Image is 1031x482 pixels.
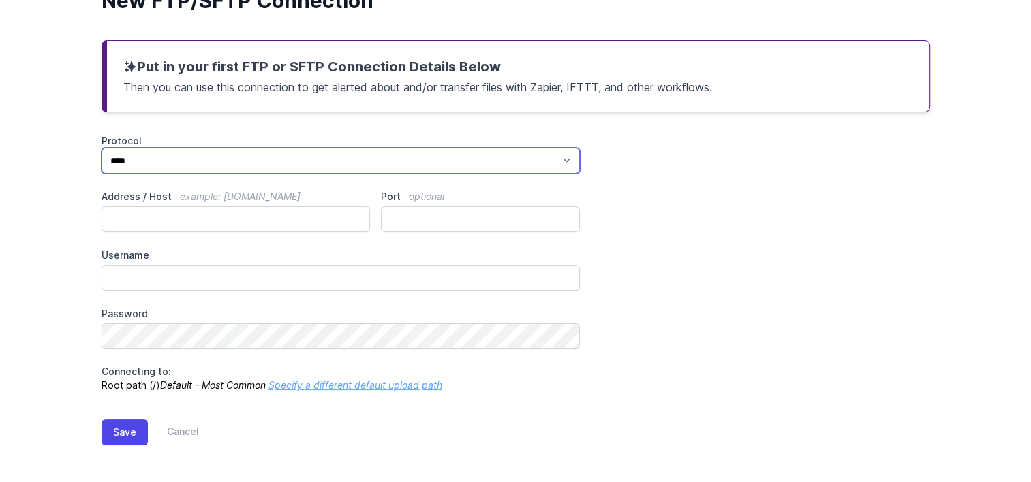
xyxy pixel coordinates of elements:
label: Protocol [102,134,581,148]
h3: Put in your first FTP or SFTP Connection Details Below [123,57,913,76]
a: Specify a different default upload path [268,379,442,391]
span: optional [409,191,444,202]
i: Default - Most Common [160,379,266,391]
label: Address / Host [102,190,371,204]
a: Cancel [148,419,199,445]
button: Save [102,419,148,445]
span: Connecting to: [102,366,171,377]
label: Username [102,248,581,262]
p: Then you can use this connection to get alerted about and/or transfer files with Zapier, IFTTT, a... [123,76,913,95]
label: Password [102,307,581,321]
label: Port [381,190,580,204]
iframe: Drift Widget Chat Controller [963,414,1015,466]
p: Root path (/) [102,365,581,392]
span: example: [DOMAIN_NAME] [180,191,301,202]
